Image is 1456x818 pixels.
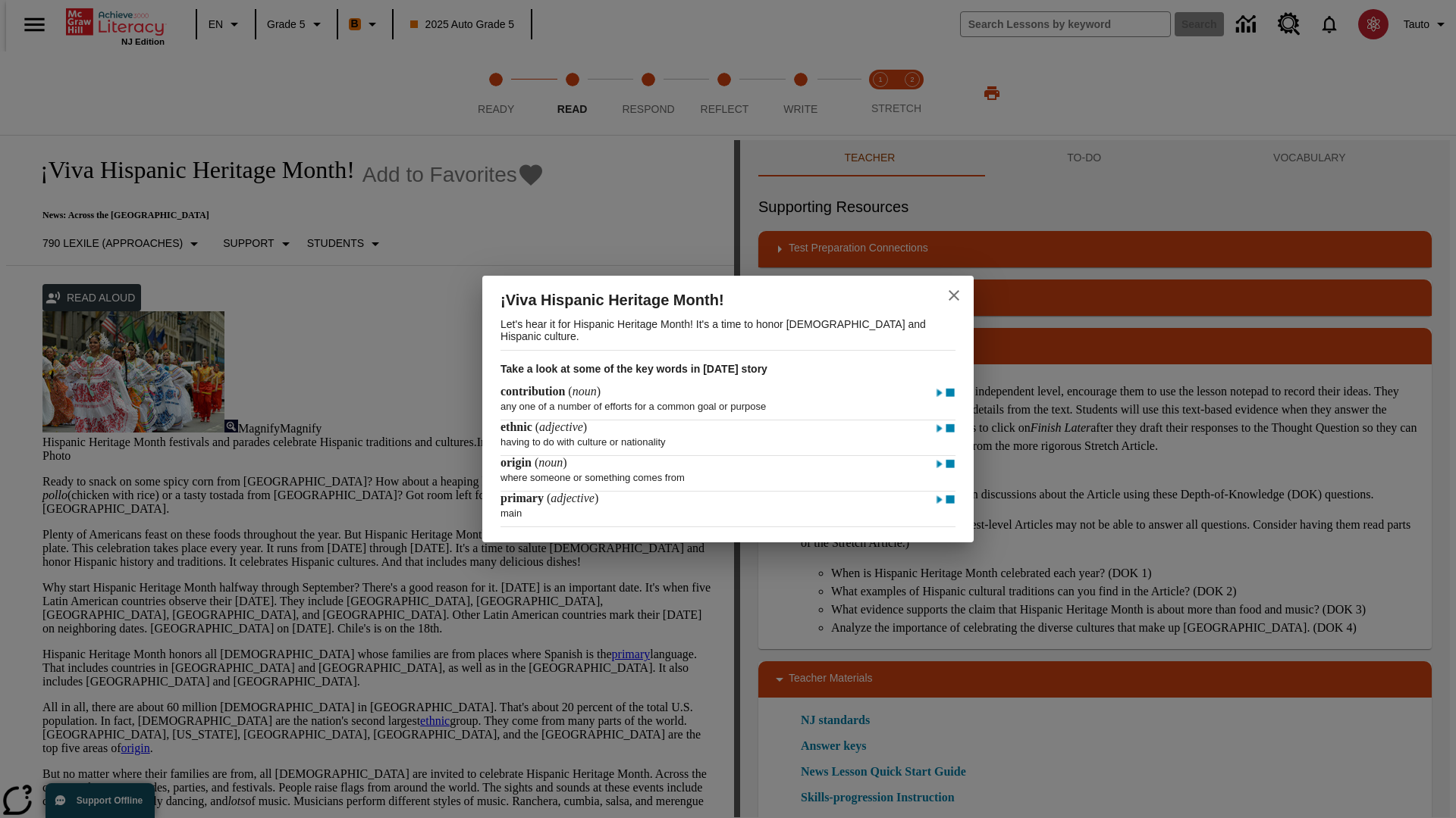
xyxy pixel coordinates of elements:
img: Play - contribution [934,386,945,401]
h4: ( ) [500,492,598,505]
h4: ( ) [500,420,587,434]
span: noun [573,385,597,398]
img: Play - origin [934,457,945,472]
img: Play - ethnic [934,421,945,436]
h4: ( ) [500,385,601,398]
span: primary [500,492,547,504]
p: any one of a number of efforts for a common goal or purpose [500,393,955,412]
p: Let's hear it for Hispanic Heritage Month! It's a time to honor [DEMOGRAPHIC_DATA] and Hispanic c... [500,312,955,350]
h4: ( ) [500,456,567,470]
span: adjective [539,420,583,433]
p: main [500,500,955,519]
p: where someone or something comes from [500,464,955,483]
img: Stop - primary [945,492,955,507]
img: Stop - contribution [945,386,955,401]
h2: ¡Viva Hispanic Heritage Month! [500,288,910,312]
span: origin [500,456,535,469]
p: having to do with culture or nationality [500,429,955,448]
h3: Take a look at some of the key words in [DATE] story [500,351,955,386]
span: noun [538,456,563,469]
img: Stop - ethnic [945,421,955,436]
span: adjective [551,492,595,504]
button: close [936,277,972,314]
span: contribution [500,385,568,398]
span: ethnic [500,420,535,433]
img: Play - primary [934,492,945,507]
img: Stop - origin [945,457,955,472]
